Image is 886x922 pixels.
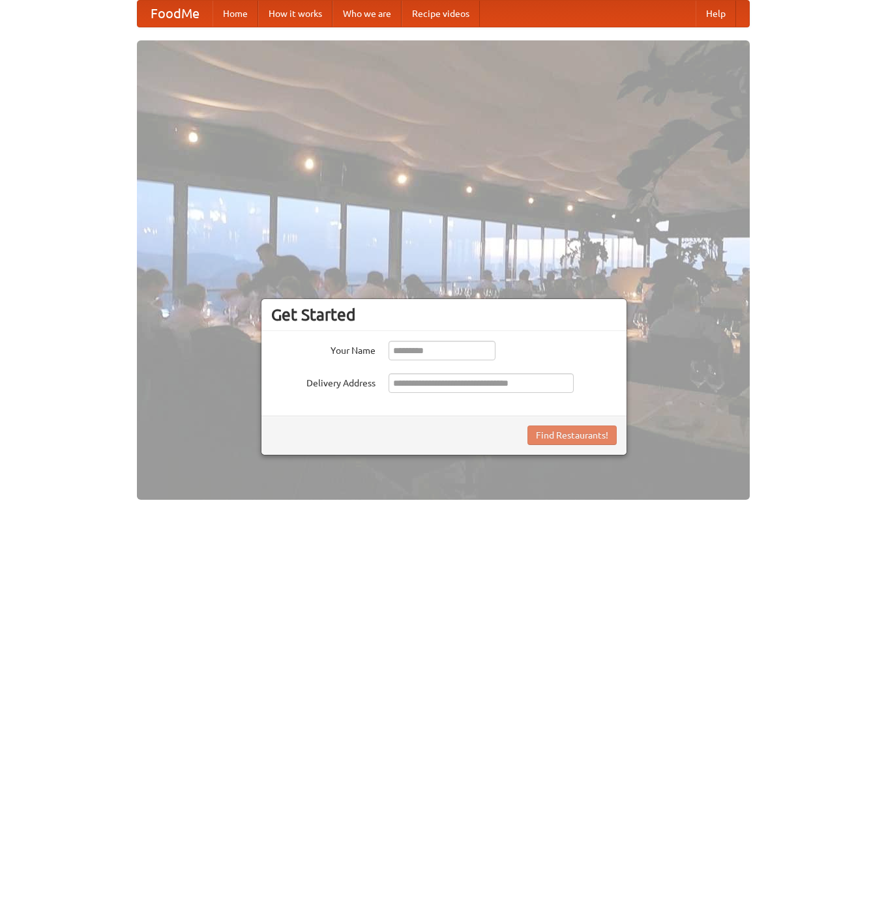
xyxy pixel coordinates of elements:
[213,1,258,27] a: Home
[696,1,736,27] a: Help
[402,1,480,27] a: Recipe videos
[138,1,213,27] a: FoodMe
[527,425,617,445] button: Find Restaurants!
[258,1,332,27] a: How it works
[271,341,376,357] label: Your Name
[271,305,617,324] h3: Get Started
[332,1,402,27] a: Who we are
[271,373,376,390] label: Delivery Address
